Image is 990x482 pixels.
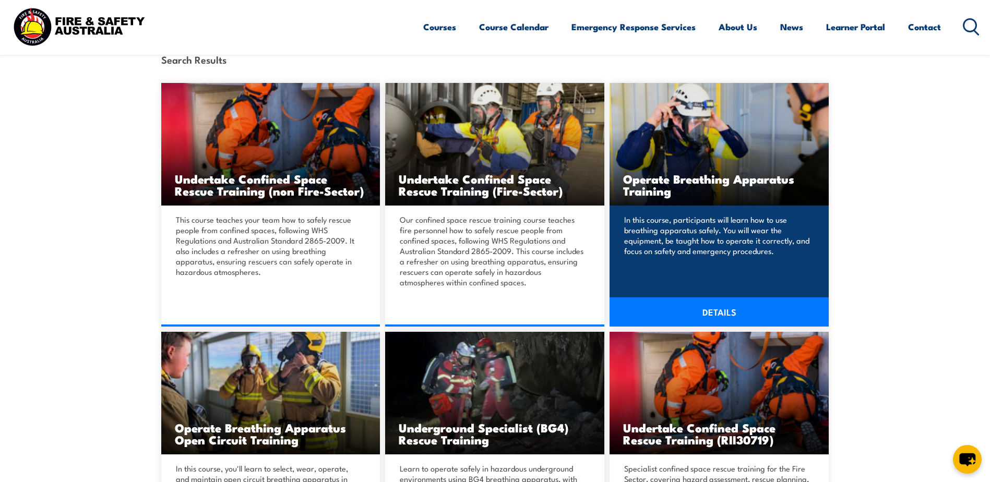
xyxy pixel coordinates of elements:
[175,173,367,197] h3: Undertake Confined Space Rescue Training (non Fire-Sector)
[161,52,226,66] strong: Search Results
[610,297,829,327] a: DETAILS
[780,13,803,41] a: News
[385,332,604,454] a: Underground Specialist (BG4) Rescue Training
[385,83,604,206] a: Undertake Confined Space Rescue Training (Fire-Sector)
[610,83,829,206] a: Operate Breathing Apparatus Training
[479,13,548,41] a: Course Calendar
[176,214,363,277] p: This course teaches your team how to safely rescue people from confined spaces, following WHS Reg...
[610,83,829,206] img: Operate breathing apparatus-626
[161,332,380,454] img: Open Circuit Breathing Apparatus Training
[719,13,757,41] a: About Us
[610,332,829,454] img: Undertake Confined Space Rescue Training (non Fire-Sector) (2)
[175,421,367,445] h3: Operate Breathing Apparatus Open Circuit Training
[161,83,380,206] img: Undertake Confined Space Rescue Training (non Fire-Sector) (2)
[610,332,829,454] a: Undertake Confined Space Rescue Training (RII30719)
[161,83,380,206] a: Undertake Confined Space Rescue Training (non Fire-Sector)
[385,83,604,206] img: Undertake Confined Space Rescue (Fire-Sector) TRAINING
[953,445,982,474] button: chat-button
[624,214,811,256] p: In this course, participants will learn how to use breathing apparatus safely. You will wear the ...
[161,332,380,454] a: Operate Breathing Apparatus Open Circuit Training
[399,421,591,445] h3: Underground Specialist (BG4) Rescue Training
[623,173,815,197] h3: Operate Breathing Apparatus Training
[400,214,587,287] p: Our confined space rescue training course teaches fire personnel how to safely rescue people from...
[423,13,456,41] a: Courses
[908,13,941,41] a: Contact
[571,13,696,41] a: Emergency Response Services
[623,421,815,445] h3: Undertake Confined Space Rescue Training (RII30719)
[385,332,604,454] img: Underground mine rescue
[399,173,591,197] h3: Undertake Confined Space Rescue Training (Fire-Sector)
[826,13,885,41] a: Learner Portal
